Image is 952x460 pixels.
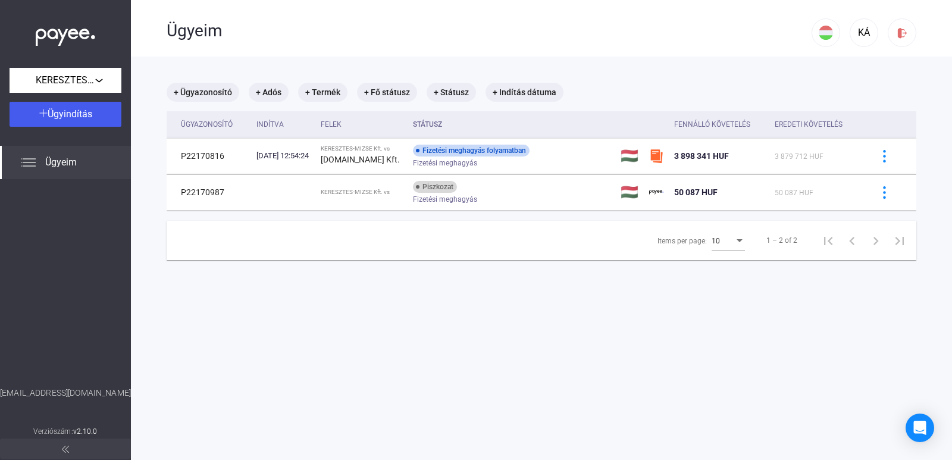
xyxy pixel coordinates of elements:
[10,102,121,127] button: Ügyindítás
[321,189,403,196] div: KERESZTES-MIZSE Kft. vs
[321,145,403,152] div: KERESZTES-MIZSE Kft. vs
[256,150,311,162] div: [DATE] 12:54:24
[167,174,252,210] td: P22170987
[888,229,912,252] button: Last page
[775,117,843,132] div: Eredeti követelés
[766,233,797,248] div: 1 – 2 of 2
[775,152,823,161] span: 3 879 712 HUF
[775,189,813,197] span: 50 087 HUF
[321,117,342,132] div: Felek
[674,187,718,197] span: 50 087 HUF
[816,229,840,252] button: First page
[62,446,69,453] img: arrow-double-left-grey.svg
[896,27,909,39] img: logout-red
[39,109,48,117] img: plus-white.svg
[674,117,750,132] div: Fennálló követelés
[872,180,897,205] button: more-blue
[850,18,878,47] button: KÁ
[864,229,888,252] button: Next page
[21,155,36,170] img: list.svg
[36,22,95,46] img: white-payee-white-dot.svg
[181,117,233,132] div: Ügyazonosító
[167,83,239,102] mat-chip: + Ügyazonosító
[616,174,644,210] td: 🇭🇺
[321,117,403,132] div: Felek
[256,117,284,132] div: Indítva
[674,117,765,132] div: Fennálló követelés
[888,18,916,47] button: logout-red
[45,155,77,170] span: Ügyeim
[878,186,891,199] img: more-blue
[357,83,417,102] mat-chip: + Fő státusz
[408,111,616,138] th: Státusz
[906,414,934,442] div: Open Intercom Messenger
[486,83,563,102] mat-chip: + Indítás dátuma
[812,18,840,47] button: HU
[167,21,812,41] div: Ügyeim
[649,149,663,163] img: szamlazzhu-mini
[413,145,530,157] div: Fizetési meghagyás folyamatban
[413,181,457,193] div: Piszkozat
[657,234,707,248] div: Items per page:
[48,108,92,120] span: Ügyindítás
[674,151,729,161] span: 3 898 341 HUF
[256,117,311,132] div: Indítva
[712,237,720,245] span: 10
[649,185,663,199] img: payee-logo
[427,83,476,102] mat-chip: + Státusz
[10,68,121,93] button: KERESZTES-MIZSE Kft.
[840,229,864,252] button: Previous page
[413,156,477,170] span: Fizetési meghagyás
[181,117,247,132] div: Ügyazonosító
[616,138,644,174] td: 🇭🇺
[298,83,347,102] mat-chip: + Termék
[878,150,891,162] img: more-blue
[249,83,289,102] mat-chip: + Adós
[712,233,745,248] mat-select: Items per page:
[775,117,857,132] div: Eredeti követelés
[167,138,252,174] td: P22170816
[36,73,95,87] span: KERESZTES-MIZSE Kft.
[73,427,98,436] strong: v2.10.0
[854,26,874,40] div: KÁ
[321,155,400,164] strong: [DOMAIN_NAME] Kft.
[819,26,833,40] img: HU
[413,192,477,206] span: Fizetési meghagyás
[872,143,897,168] button: more-blue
